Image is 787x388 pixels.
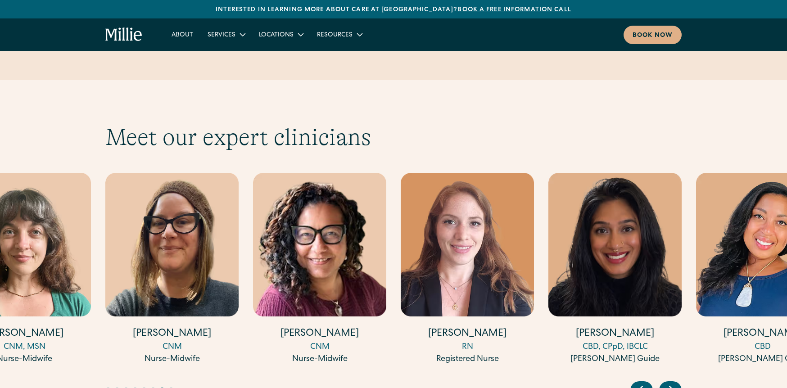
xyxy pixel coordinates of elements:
h4: [PERSON_NAME] [253,327,386,341]
div: 15 / 17 [401,173,534,367]
div: Services [208,31,235,40]
div: CNM [253,341,386,353]
div: CBD, CPpD, IBCLC [548,341,682,353]
div: 16 / 17 [548,173,682,367]
a: [PERSON_NAME]CNMNurse-Midwife [253,173,386,365]
a: [PERSON_NAME]RNRegistered Nurse [401,173,534,365]
div: [PERSON_NAME] Guide [548,353,682,365]
div: Registered Nurse [401,353,534,365]
div: Book now [633,31,673,41]
div: Resources [310,27,369,42]
div: Locations [252,27,310,42]
div: Resources [317,31,353,40]
a: [PERSON_NAME]CNMNurse-Midwife [105,173,239,365]
div: Services [200,27,252,42]
div: CNM [105,341,239,353]
a: Book a free information call [457,7,571,13]
h4: [PERSON_NAME] [401,327,534,341]
div: RN [401,341,534,353]
div: 13 / 17 [105,173,239,367]
a: About [164,27,200,42]
div: 14 / 17 [253,173,386,367]
h4: [PERSON_NAME] [105,327,239,341]
a: home [105,27,143,42]
h4: [PERSON_NAME] [548,327,682,341]
div: Locations [259,31,294,40]
div: Nurse-Midwife [253,353,386,365]
a: Book now [624,26,682,44]
h2: Meet our expert clinicians [105,123,682,151]
a: [PERSON_NAME]CBD, CPpD, IBCLC[PERSON_NAME] Guide [548,173,682,365]
div: Nurse-Midwife [105,353,239,365]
